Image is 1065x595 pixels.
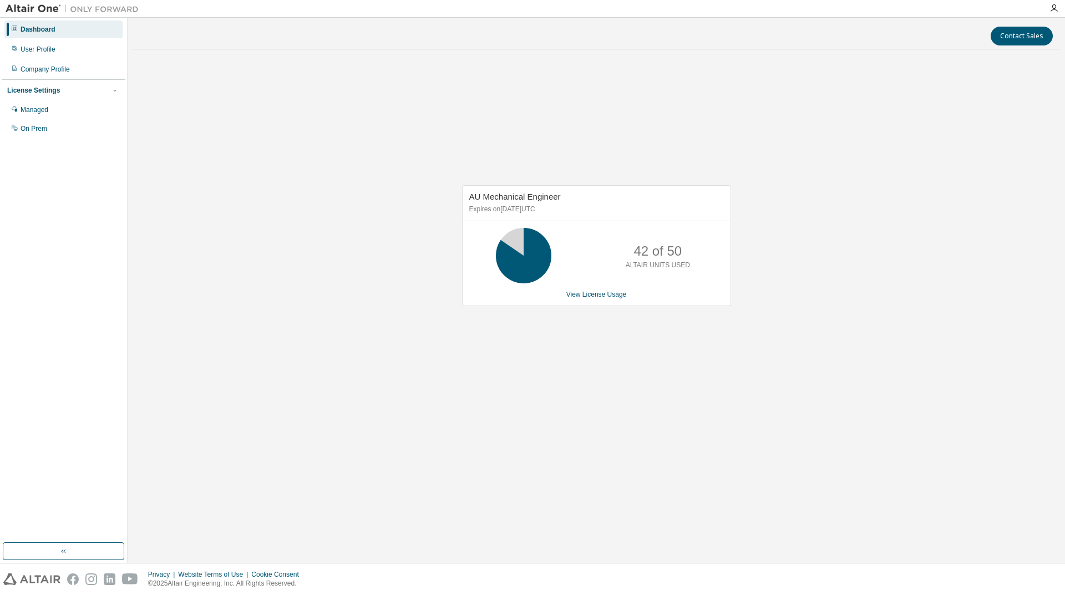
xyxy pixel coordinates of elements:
[178,570,251,579] div: Website Terms of Use
[626,261,690,270] p: ALTAIR UNITS USED
[251,570,305,579] div: Cookie Consent
[21,124,47,133] div: On Prem
[991,27,1053,45] button: Contact Sales
[21,65,70,74] div: Company Profile
[104,573,115,585] img: linkedin.svg
[67,573,79,585] img: facebook.svg
[633,242,682,261] p: 42 of 50
[148,570,178,579] div: Privacy
[85,573,97,585] img: instagram.svg
[566,291,627,298] a: View License Usage
[148,579,306,588] p: © 2025 Altair Engineering, Inc. All Rights Reserved.
[21,25,55,34] div: Dashboard
[469,192,561,201] span: AU Mechanical Engineer
[469,205,721,214] p: Expires on [DATE] UTC
[7,86,60,95] div: License Settings
[21,105,48,114] div: Managed
[3,573,60,585] img: altair_logo.svg
[6,3,144,14] img: Altair One
[21,45,55,54] div: User Profile
[122,573,138,585] img: youtube.svg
